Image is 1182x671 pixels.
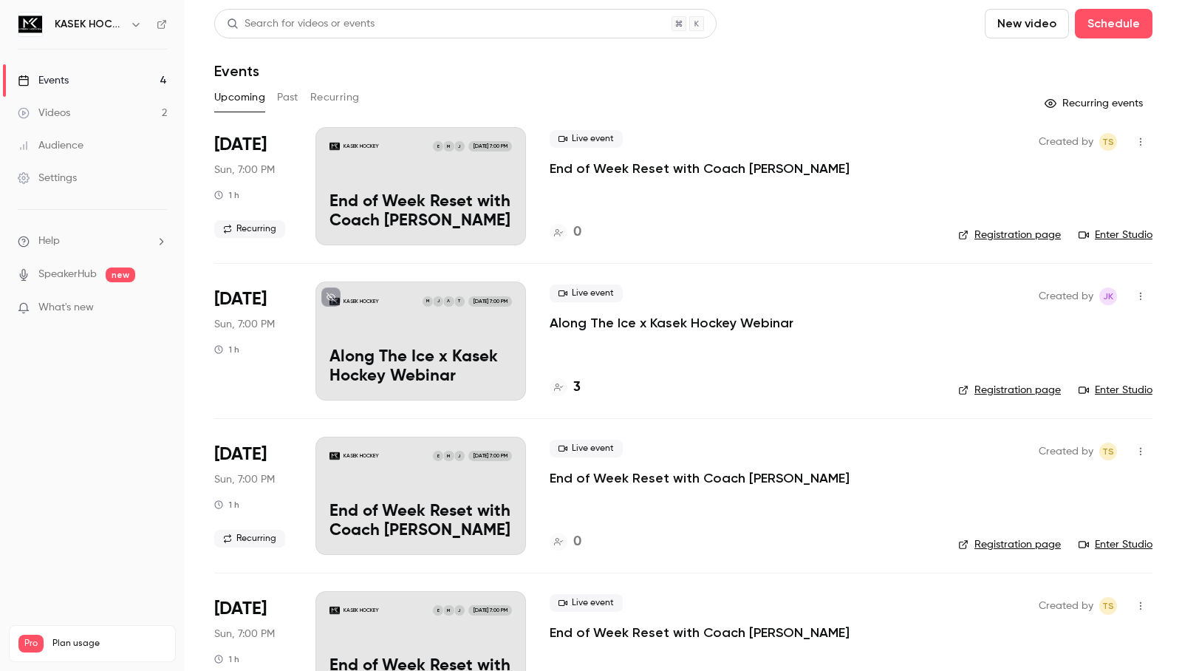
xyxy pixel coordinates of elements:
p: Along The Ice x Kasek Hockey Webinar [329,348,512,386]
span: Sun, 7:00 PM [214,163,275,177]
span: Live event [550,440,623,457]
a: SpeakerHub [38,267,97,282]
span: [DATE] [214,443,267,466]
span: [DATE] 7:00 PM [468,296,511,307]
div: Audience [18,138,83,153]
span: TS [1102,597,1114,615]
span: Live event [550,130,623,148]
h6: KASEK HOCKEY [55,17,124,32]
div: Search for videos or events [227,16,375,32]
span: Live event [550,594,623,612]
div: E [432,140,444,152]
a: Enter Studio [1079,228,1152,242]
a: End of Week Reset with Coach [PERSON_NAME] [550,469,850,487]
span: Thomas Sparico [1099,133,1117,151]
a: End of Week Reset with Coach EvangeliaKASEK HOCKEYJME[DATE] 7:00 PMEnd of Week Reset with Coach [... [315,127,526,245]
div: Videos [18,106,70,120]
span: Help [38,234,60,249]
span: Created by [1039,597,1093,615]
div: A [443,296,454,307]
span: Live event [550,285,623,302]
div: 1 h [214,499,239,511]
a: Along The Ice x Kasek Hockey WebinarKASEK HOCKEYTAJM[DATE] 7:00 PMAlong The Ice x Kasek Hockey We... [315,282,526,400]
a: Registration page [958,228,1061,242]
span: Julian Kislin [1099,287,1117,305]
span: Created by [1039,443,1093,460]
img: End of Week Reset with Coach Evangelia [329,451,340,461]
p: KASEK HOCKEY [344,607,379,614]
a: End of Week Reset with Coach [PERSON_NAME] [550,160,850,177]
a: Registration page [958,537,1061,552]
li: help-dropdown-opener [18,234,167,249]
span: [DATE] [214,597,267,621]
div: 1 h [214,653,239,665]
div: 1 h [214,189,239,201]
p: KASEK HOCKEY [344,298,379,305]
span: Sun, 7:00 PM [214,627,275,641]
button: Past [277,86,298,109]
span: Sun, 7:00 PM [214,472,275,487]
span: [DATE] 7:00 PM [468,141,511,151]
span: Thomas Sparico [1099,443,1117,460]
p: End of Week Reset with Coach [PERSON_NAME] [329,503,512,541]
a: 0 [550,532,581,552]
div: M [443,604,454,616]
span: [DATE] 7:00 PM [468,451,511,461]
a: End of Week Reset with Coach [PERSON_NAME] [550,624,850,641]
a: 0 [550,222,581,242]
p: End of Week Reset with Coach [PERSON_NAME] [329,193,512,231]
div: Settings [18,171,77,185]
img: End of Week Reset with Coach Evangelia [329,605,340,616]
button: Schedule [1075,9,1152,38]
div: M [422,296,434,307]
a: Enter Studio [1079,537,1152,552]
div: 1 h [214,344,239,355]
div: Oct 12 Sun, 7:00 PM (America/New York) [214,127,292,245]
span: Recurring [214,220,285,238]
span: Recurring [214,530,285,548]
span: Created by [1039,287,1093,305]
p: KASEK HOCKEY [344,143,379,150]
div: J [454,140,465,152]
h4: 0 [573,532,581,552]
span: Created by [1039,133,1093,151]
span: Thomas Sparico [1099,597,1117,615]
a: Registration page [958,383,1061,398]
span: Plan usage [52,638,166,650]
span: [DATE] [214,287,267,311]
span: [DATE] 7:00 PM [468,605,511,616]
span: JK [1103,287,1113,305]
a: 3 [550,378,581,398]
span: TS [1102,133,1114,151]
span: TS [1102,443,1114,460]
div: E [432,450,444,462]
a: End of Week Reset with Coach EvangeliaKASEK HOCKEYJME[DATE] 7:00 PMEnd of Week Reset with Coach [... [315,437,526,555]
div: Oct 19 Sun, 7:00 PM (America/New York) [214,437,292,555]
div: J [432,296,444,307]
span: What's new [38,300,94,316]
div: J [454,450,465,462]
p: KASEK HOCKEY [344,452,379,460]
iframe: Noticeable Trigger [149,302,167,315]
h1: Events [214,62,259,80]
img: End of Week Reset with Coach Evangelia [329,141,340,151]
div: M [443,140,454,152]
h4: 0 [573,222,581,242]
span: Pro [18,635,44,653]
a: Along The Ice x Kasek Hockey Webinar [550,314,793,332]
span: [DATE] [214,133,267,157]
span: Sun, 7:00 PM [214,317,275,332]
button: Upcoming [214,86,265,109]
span: new [106,268,135,282]
a: Enter Studio [1079,383,1152,398]
div: T [454,296,465,307]
button: New video [985,9,1069,38]
div: J [454,604,465,616]
div: Events [18,73,69,88]
h4: 3 [573,378,581,398]
div: M [443,450,454,462]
